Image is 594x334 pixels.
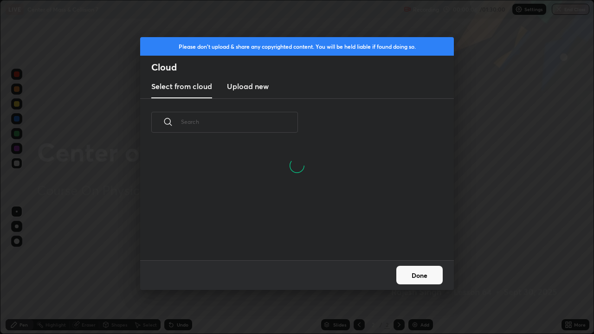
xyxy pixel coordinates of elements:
h3: Select from cloud [151,81,212,92]
button: Done [396,266,443,284]
h2: Cloud [151,61,454,73]
h3: Upload new [227,81,269,92]
input: Search [181,102,298,141]
div: Please don't upload & share any copyrighted content. You will be held liable if found doing so. [140,37,454,56]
